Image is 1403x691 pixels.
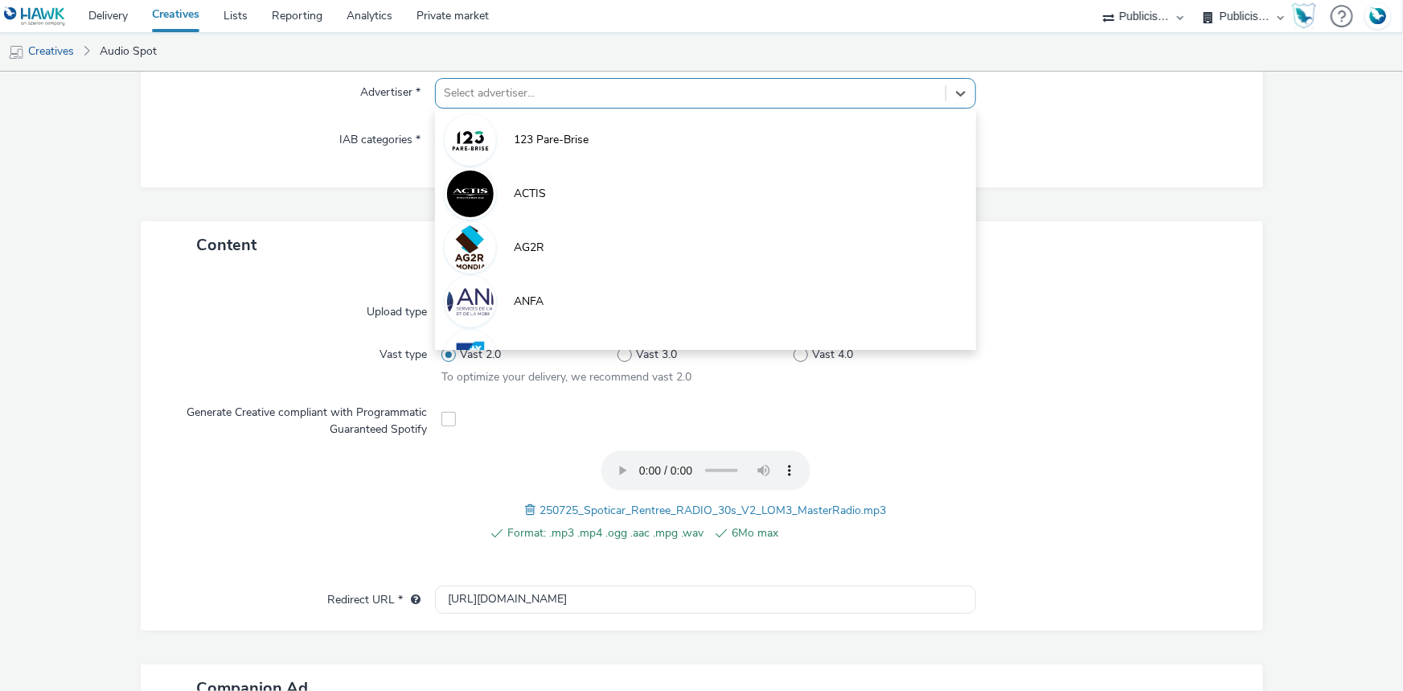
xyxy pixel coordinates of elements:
img: Account FR [1366,4,1390,28]
span: 6Mo max [732,524,928,543]
label: Vast type [373,340,433,363]
a: Audio Spot [92,32,165,71]
span: Vast 2.0 [461,347,502,363]
img: Hawk Academy [1292,3,1316,29]
span: AG2R [514,240,544,256]
span: ANFA [514,294,544,310]
div: URL will be used as a validation URL with some SSPs and it will be the redirection URL of your cr... [403,592,420,608]
img: ANFA [447,278,494,325]
img: ACTIS [447,171,494,217]
label: Redirect URL * [321,586,427,608]
a: Hawk Academy [1292,3,1323,29]
span: Format: .mp3 .mp4 .ogg .aac .mpg .wav [507,524,704,543]
span: To optimize your delivery, we recommend vast 2.0 [441,369,691,385]
span: 123 Pare-Brise [514,132,589,148]
img: Banque Populaire [447,332,494,379]
span: Content [196,234,256,256]
label: Generate Creative compliant with Programmatic Guaranteed Spotify [170,398,434,438]
span: Vast 4.0 [813,347,854,363]
span: ACTIS [514,186,546,202]
label: Upload type [360,298,433,320]
label: Advertiser * [354,78,427,101]
label: IAB categories * [333,125,427,148]
input: url... [435,586,976,614]
span: Banque Populaire [514,348,601,364]
span: 250725_Spoticar_Rentree_RADIO_30s_V2_LOM3_MasterRadio.mp3 [539,503,886,518]
img: 123 Pare-Brise [447,117,494,163]
img: mobile [8,44,24,60]
img: AG2R [447,224,494,271]
span: Vast 3.0 [637,347,678,363]
img: undefined Logo [4,6,66,27]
